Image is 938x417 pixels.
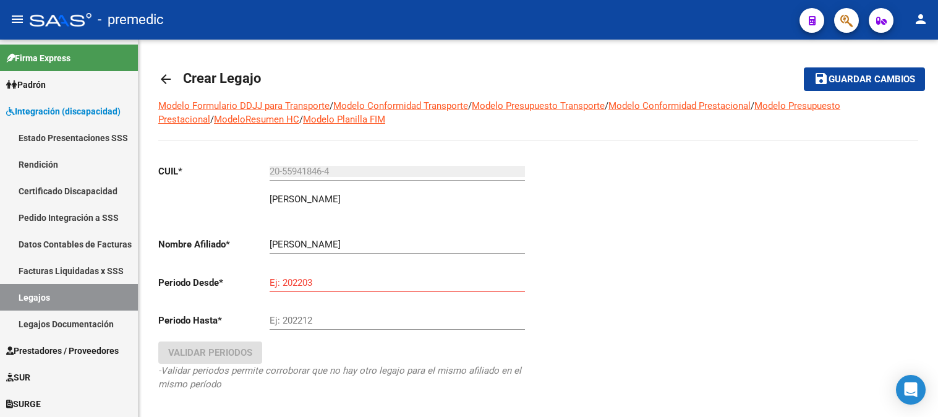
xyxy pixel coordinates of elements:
[158,72,173,87] mat-icon: arrow_back
[6,344,119,358] span: Prestadores / Proveedores
[270,192,341,206] p: [PERSON_NAME]
[896,375,926,405] div: Open Intercom Messenger
[303,114,385,125] a: Modelo Planilla FIM
[158,165,270,178] p: CUIL
[158,342,262,364] button: Validar Periodos
[10,12,25,27] mat-icon: menu
[98,6,164,33] span: - premedic
[158,100,330,111] a: Modelo Formulario DDJJ para Transporte
[158,276,270,290] p: Periodo Desde
[804,67,925,90] button: Guardar cambios
[183,71,261,86] span: Crear Legajo
[6,51,70,65] span: Firma Express
[168,347,252,358] span: Validar Periodos
[333,100,468,111] a: Modelo Conformidad Transporte
[814,71,829,86] mat-icon: save
[608,100,751,111] a: Modelo Conformidad Prestacional
[158,314,270,327] p: Periodo Hasta
[6,78,46,92] span: Padrón
[6,397,41,411] span: SURGE
[6,105,121,118] span: Integración (discapacidad)
[829,74,915,85] span: Guardar cambios
[472,100,605,111] a: Modelo Presupuesto Transporte
[913,12,928,27] mat-icon: person
[158,365,521,390] i: -Validar periodos permite corroborar que no hay otro legajo para el mismo afiliado en el mismo pe...
[158,238,270,251] p: Nombre Afiliado
[214,114,299,125] a: ModeloResumen HC
[6,371,30,384] span: SUR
